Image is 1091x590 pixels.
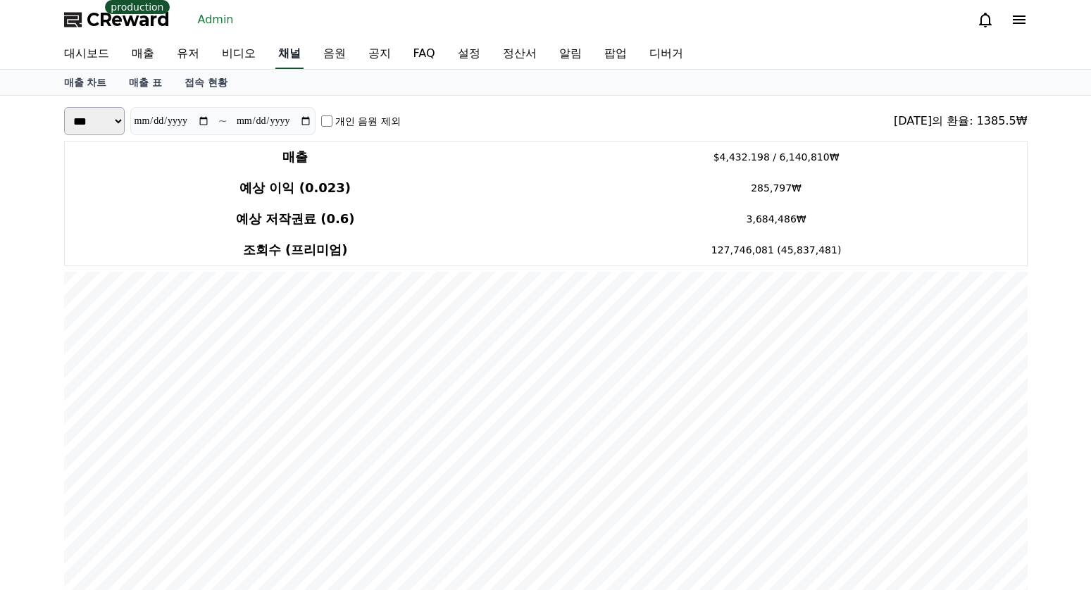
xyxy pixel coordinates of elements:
[526,234,1027,266] td: 127,746,081 (45,837,481)
[192,8,239,31] a: Admin
[447,39,492,69] a: 설정
[70,240,520,260] h4: 조회수 (프리미엄)
[87,8,170,31] span: CReward
[357,39,402,69] a: 공지
[526,203,1027,234] td: 3,684,486₩
[118,70,173,95] a: 매출 표
[117,468,158,479] span: Messages
[312,39,357,69] a: 음원
[526,172,1027,203] td: 285,797₩
[526,142,1027,173] td: $4,432.198 / 6,140,810₩
[70,178,520,198] h4: 예상 이익 (0.023)
[4,446,93,482] a: Home
[173,70,239,95] a: 접속 현황
[64,8,170,31] a: CReward
[548,39,593,69] a: 알림
[120,39,166,69] a: 매출
[894,113,1027,130] div: [DATE]의 환율: 1385.5₩
[70,209,520,229] h4: 예상 저작권료 (0.6)
[593,39,638,69] a: 팝업
[182,446,270,482] a: Settings
[53,39,120,69] a: 대시보드
[218,113,227,130] p: ~
[166,39,211,69] a: 유저
[335,114,401,128] label: 개인 음원 제외
[211,39,267,69] a: 비디오
[36,467,61,479] span: Home
[93,446,182,482] a: Messages
[492,39,548,69] a: 정산서
[638,39,694,69] a: 디버거
[275,39,304,69] a: 채널
[53,70,118,95] a: 매출 차트
[208,467,243,479] span: Settings
[70,147,520,167] h4: 매출
[402,39,447,69] a: FAQ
